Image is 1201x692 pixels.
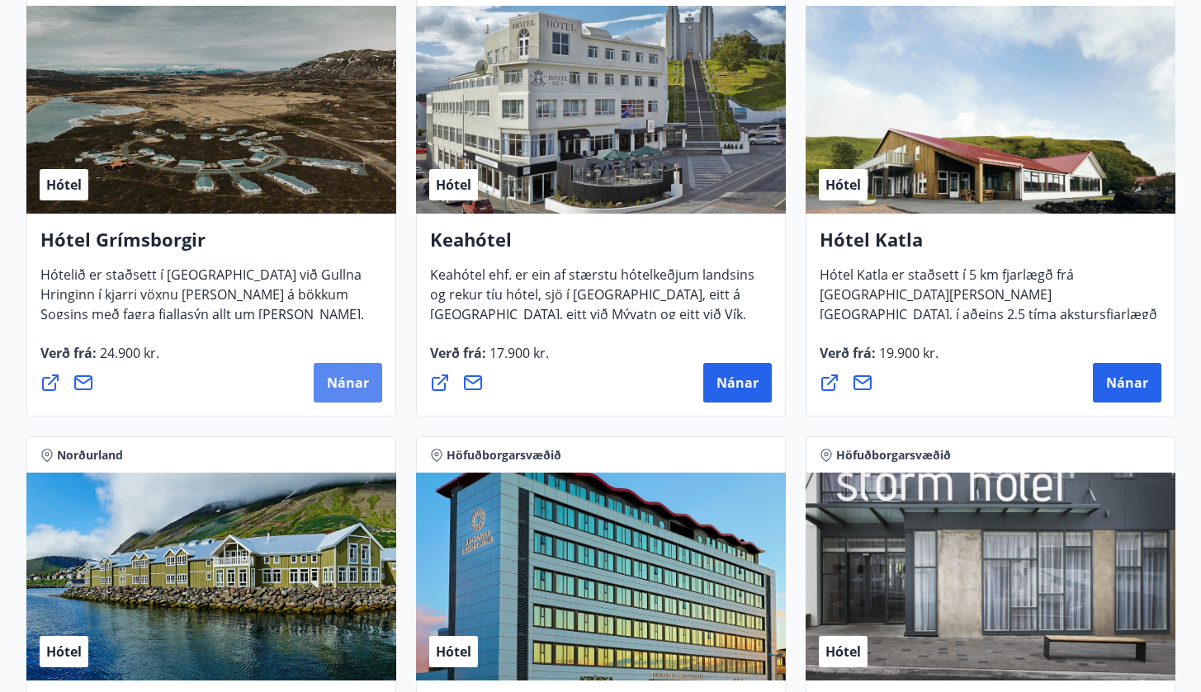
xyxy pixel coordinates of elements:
span: Hótelið er staðsett í [GEOGRAPHIC_DATA] við Gullna Hringinn í kjarri vöxnu [PERSON_NAME] á bökkum... [40,266,364,376]
span: Norðurland [57,447,123,464]
button: Nánar [314,363,382,402]
button: Nánar [1093,363,1161,402]
button: Nánar [703,363,772,402]
span: 19.900 kr. [876,344,939,362]
span: Hótel [825,643,861,661]
span: Nánar [327,374,369,392]
span: Nánar [1106,374,1148,392]
span: Verð frá : [40,344,159,375]
span: Nánar [716,374,759,392]
span: Hótel [46,176,82,194]
span: Hótel Katla er staðsett í 5 km fjarlægð frá [GEOGRAPHIC_DATA][PERSON_NAME][GEOGRAPHIC_DATA], í að... [820,266,1157,356]
span: 17.900 kr. [486,344,549,362]
span: Keahótel ehf. er ein af stærstu hótelkeðjum landsins og rekur tíu hótel, sjö í [GEOGRAPHIC_DATA],... [430,266,754,376]
span: Höfuðborgarsvæðið [447,447,561,464]
span: Hótel [46,643,82,661]
h4: Hótel Katla [820,227,1161,265]
span: 24.900 kr. [97,344,159,362]
span: Höfuðborgarsvæðið [836,447,951,464]
span: Hótel [825,176,861,194]
span: Verð frá : [820,344,939,375]
span: Verð frá : [430,344,549,375]
span: Hótel [436,643,471,661]
h4: Hótel Grímsborgir [40,227,382,265]
h4: Keahótel [430,227,772,265]
span: Hótel [436,176,471,194]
